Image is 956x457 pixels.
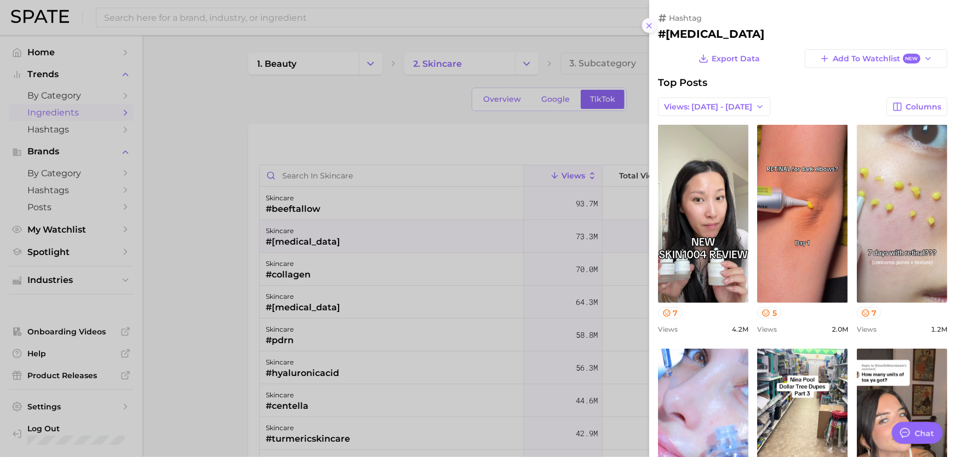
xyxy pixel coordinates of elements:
[757,307,781,319] button: 5
[833,54,920,64] span: Add to Watchlist
[757,325,777,333] span: Views
[664,102,752,112] span: Views: [DATE] - [DATE]
[931,325,947,333] span: 1.2m
[696,49,763,68] button: Export Data
[658,325,678,333] span: Views
[658,27,947,41] h2: #[MEDICAL_DATA]
[658,307,683,319] button: 7
[658,97,770,116] button: Views: [DATE] - [DATE]
[732,325,748,333] span: 4.2m
[669,13,702,23] span: hashtag
[886,97,947,116] button: Columns
[903,54,920,64] span: New
[857,325,877,333] span: Views
[857,307,881,319] button: 7
[832,325,848,333] span: 2.0m
[658,77,707,89] span: Top Posts
[712,54,760,63] span: Export Data
[906,102,941,112] span: Columns
[805,49,947,68] button: Add to WatchlistNew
